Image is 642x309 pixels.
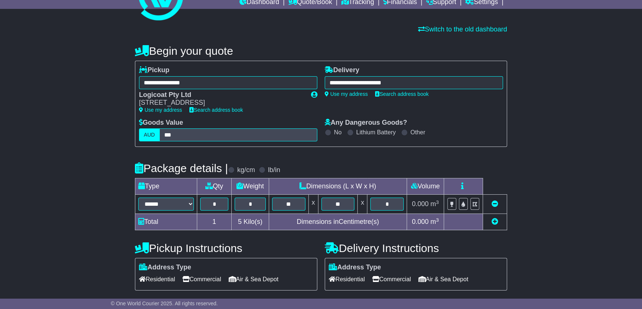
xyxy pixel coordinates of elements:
span: 0.000 [412,200,428,208]
span: Residential [329,273,365,285]
h4: Begin your quote [135,45,507,57]
a: Add new item [492,218,498,225]
label: Lithium Battery [356,129,396,136]
h4: Pickup Instructions [135,242,317,254]
h4: Delivery Instructions [325,242,507,254]
a: Search address book [189,107,243,113]
span: © One World Courier 2025. All rights reserved. [111,300,218,306]
label: Goods Value [139,119,183,127]
label: No [334,129,341,136]
a: Search address book [375,91,428,97]
label: kg/cm [237,166,255,174]
a: Use my address [325,91,368,97]
a: Remove this item [492,200,498,208]
td: 1 [197,214,232,230]
span: Air & Sea Depot [418,273,469,285]
td: Dimensions (L x W x H) [269,178,407,195]
div: Logicoat Pty Ltd [139,91,304,99]
span: 0.000 [412,218,428,225]
span: m [430,200,439,208]
sup: 3 [436,199,439,205]
label: Any Dangerous Goods? [325,119,407,127]
td: Type [135,178,197,195]
label: Address Type [329,263,381,272]
div: [STREET_ADDRESS] [139,99,304,107]
label: Delivery [325,66,359,74]
span: Residential [139,273,175,285]
td: Dimensions in Centimetre(s) [269,214,407,230]
label: Pickup [139,66,169,74]
td: x [358,195,367,214]
label: Address Type [139,263,191,272]
span: Air & Sea Depot [229,273,279,285]
span: Commercial [372,273,411,285]
label: Other [410,129,425,136]
td: Volume [407,178,444,195]
label: lb/in [268,166,280,174]
span: m [430,218,439,225]
td: Kilo(s) [232,214,269,230]
a: Switch to the old dashboard [418,26,507,33]
span: 5 [238,218,242,225]
td: Weight [232,178,269,195]
sup: 3 [436,217,439,223]
h4: Package details | [135,162,228,174]
label: AUD [139,128,160,141]
td: x [308,195,318,214]
a: Use my address [139,107,182,113]
td: Total [135,214,197,230]
td: Qty [197,178,232,195]
span: Commercial [182,273,221,285]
